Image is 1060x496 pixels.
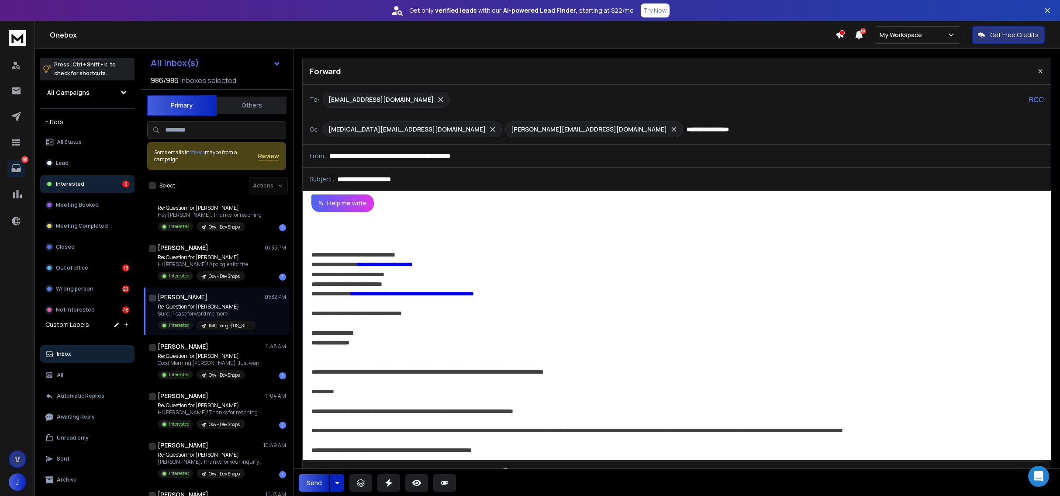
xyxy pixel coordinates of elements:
p: Closed [56,243,75,250]
p: Interested [169,470,190,477]
button: Send [299,474,329,492]
p: Press to check for shortcuts. [54,60,116,78]
div: 1 [279,274,286,281]
p: Re: Question for [PERSON_NAME] [158,451,260,458]
div: 1 [279,422,286,429]
button: All Status [40,133,135,151]
p: Cc: [310,125,319,134]
h1: [PERSON_NAME] [158,441,208,450]
p: 93 [21,156,28,163]
p: Out of office [56,264,88,271]
button: Signature [500,464,517,481]
p: Meeting Completed [56,222,108,229]
h1: [PERSON_NAME] [158,243,208,252]
button: Meeting Booked [40,196,135,214]
button: Insert Link (Ctrl+K) [445,464,462,481]
p: Hi [PERSON_NAME]! Thanks for reaching [158,409,258,416]
p: Interested [169,273,190,279]
p: Meeting Booked [56,201,99,208]
div: 20 [122,285,129,292]
p: Oxy - Dev Shops [209,372,240,378]
p: Get Free Credits [990,31,1039,39]
button: Get Free Credits [972,26,1045,44]
button: More Text [425,464,442,481]
p: Awaiting Reply [57,413,95,420]
div: 9 [122,180,129,187]
div: Open Intercom Messenger [1028,466,1049,487]
button: Bold (Ctrl+B) [370,464,387,481]
p: My Workspace [880,31,925,39]
strong: verified leads [435,6,476,15]
button: Interested9 [40,175,135,193]
button: Primary [147,95,217,116]
p: Re: Question for [PERSON_NAME] [158,303,256,310]
span: others [190,149,205,156]
p: Interested [56,180,84,187]
p: Good Morning [PERSON_NAME], Just wanted [158,360,262,367]
p: Get only with our starting at $22/mo [409,6,634,15]
button: Closed [40,238,135,256]
p: Hi [PERSON_NAME]! Apologies for the [158,261,248,268]
button: Not Interested46 [40,301,135,319]
button: Insert Image (Ctrl+P) [463,464,480,481]
p: Inbox [57,350,71,357]
span: 50 [860,28,866,34]
p: Interested [169,371,190,378]
p: All Status [57,139,82,146]
p: Re: Question for [PERSON_NAME] [158,402,258,409]
button: Archive [40,471,135,489]
p: Oxy - Dev Shops [209,224,240,230]
button: AI Rephrase [305,464,366,481]
div: 1 [279,471,286,478]
button: Meeting Completed [40,217,135,235]
p: Sent [57,455,69,462]
button: Try Now [641,3,670,17]
h1: Onebox [50,30,836,40]
button: Emoticons [482,464,498,481]
p: [EMAIL_ADDRESS][DOMAIN_NAME] [328,95,434,104]
h1: [PERSON_NAME] [158,392,208,400]
button: Sent [40,450,135,468]
strong: AI-powered Lead Finder, [503,6,577,15]
p: BCC [1029,94,1044,105]
button: Automatic Replies [40,387,135,405]
div: 46 [122,306,129,313]
label: Select [159,182,175,189]
p: Oxy - Dev Shops [209,471,240,477]
button: J [9,473,26,491]
h1: All Campaigns [47,88,90,97]
p: Interested [169,421,190,427]
p: Not Interested [56,306,95,313]
div: 18 [122,264,129,271]
p: Subject: [310,175,334,184]
h3: Custom Labels [45,320,89,329]
p: 11:48 AM [265,343,286,350]
span: 986 / 986 [151,75,179,86]
div: 1 [279,372,286,379]
button: Out of office18 [40,259,135,277]
h3: Inboxes selected [180,75,236,86]
p: IMI Living -[US_STATE] HNWI_ [209,323,251,329]
button: All Inbox(s) [144,54,288,72]
p: All [57,371,63,378]
button: Wrong person20 [40,280,135,298]
button: All Campaigns [40,84,135,101]
div: 1 [279,224,286,231]
p: Try Now [643,6,667,15]
span: Ctrl + Shift + k [71,59,108,69]
p: Lead [56,160,69,166]
img: logo [9,30,26,46]
button: Code View [520,464,537,481]
button: All [40,366,135,384]
h1: All Inbox(s) [151,59,199,67]
h1: [PERSON_NAME] [158,342,208,351]
p: Wrong person [56,285,93,292]
p: Oxy - Dev Shops [209,273,240,280]
p: Forward [310,65,341,77]
p: [PERSON_NAME], Thanks for your inquiry. [158,458,260,465]
button: Inbox [40,345,135,363]
h1: [PERSON_NAME] [158,293,207,302]
button: Underline (Ctrl+U) [407,464,423,481]
button: Unread only [40,429,135,447]
p: To: [310,95,319,104]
